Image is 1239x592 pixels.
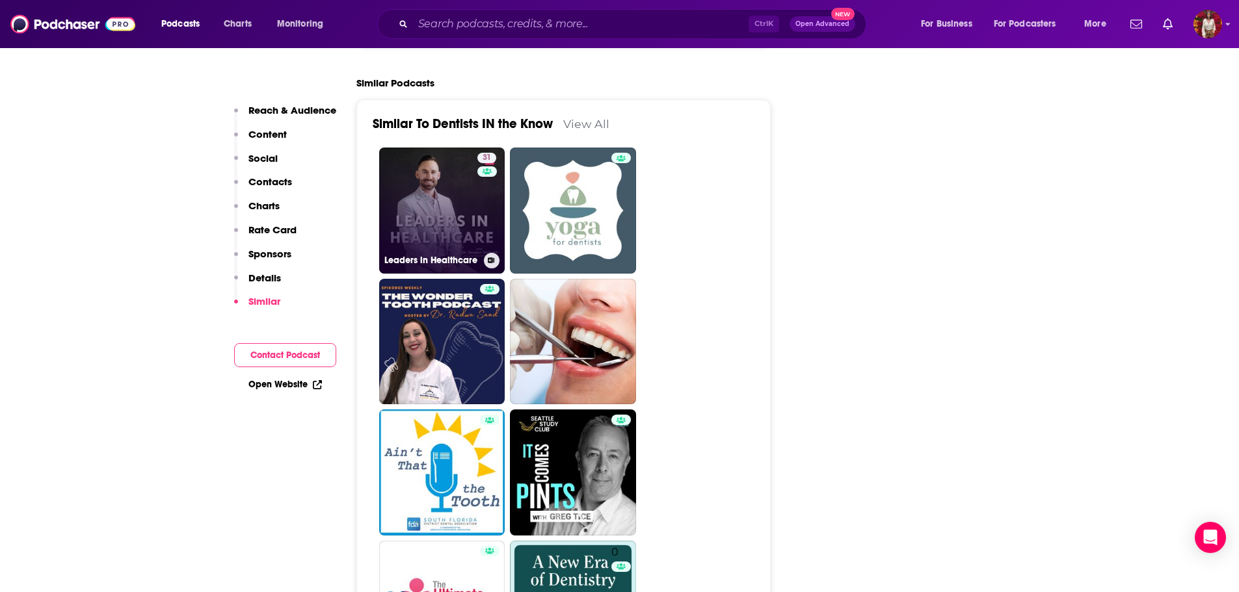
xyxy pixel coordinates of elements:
span: Ctrl K [749,16,779,32]
img: User Profile [1193,10,1222,38]
button: open menu [268,14,340,34]
input: Search podcasts, credits, & more... [413,14,749,34]
button: Social [234,152,278,176]
p: Charts [248,199,280,212]
div: Open Intercom Messenger [1195,522,1226,553]
p: Similar [248,295,280,307]
span: Open Advanced [795,21,849,27]
h2: Similar Podcasts [356,77,434,89]
p: Details [248,272,281,284]
button: Reach & Audience [234,104,336,128]
button: Content [234,128,287,152]
button: Contact Podcast [234,343,336,367]
a: 31Leaders in Healthcare [379,148,505,274]
p: Content [248,128,287,140]
a: Show notifications dropdown [1158,13,1178,35]
span: For Podcasters [994,15,1056,33]
button: Sponsors [234,248,291,272]
button: Charts [234,199,280,224]
div: Search podcasts, credits, & more... [390,9,879,39]
button: open menu [152,14,217,34]
a: View All [563,117,609,131]
span: New [831,8,855,20]
a: 31 [477,153,496,163]
h3: Leaders in Healthcare [384,255,479,266]
span: Monitoring [277,15,323,33]
span: More [1084,15,1106,33]
img: Podchaser - Follow, Share and Rate Podcasts [10,12,135,36]
button: Open AdvancedNew [790,16,855,32]
a: Charts [215,14,260,34]
a: Show notifications dropdown [1125,13,1147,35]
p: Sponsors [248,248,291,260]
button: Rate Card [234,224,297,248]
button: Contacts [234,175,292,199]
span: Podcasts [161,15,200,33]
p: Social [248,152,278,164]
span: Logged in as laurendelguidice [1193,10,1222,38]
a: Similar To Dentists IN the Know [373,116,553,132]
button: open menu [912,14,989,34]
p: Reach & Audience [248,104,336,116]
span: 31 [483,151,491,164]
a: Open Website [248,379,322,390]
button: Show profile menu [1193,10,1222,38]
span: For Business [921,15,972,33]
button: open menu [985,14,1075,34]
span: Charts [224,15,252,33]
p: Contacts [248,175,292,188]
button: open menu [1075,14,1123,34]
p: Rate Card [248,224,297,236]
button: Details [234,272,281,296]
button: Similar [234,295,280,319]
